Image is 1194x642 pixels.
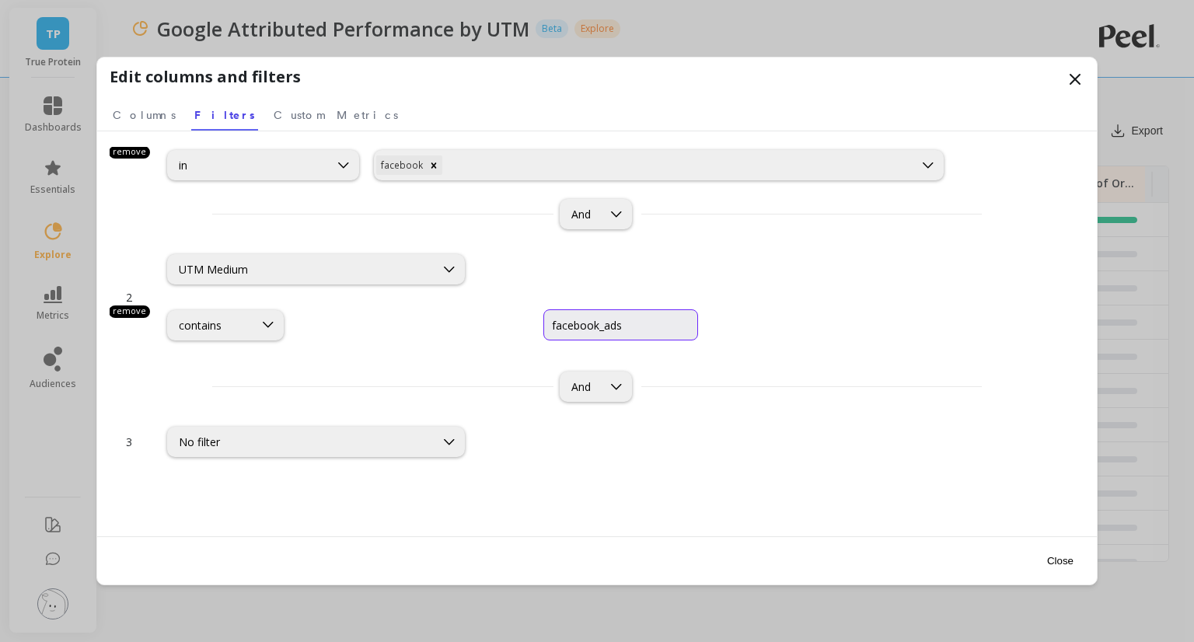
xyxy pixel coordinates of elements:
div: remove [109,305,150,318]
nav: Tabs [110,95,1084,131]
div: No filter [179,434,424,449]
div: And [571,379,591,394]
div: Remove facebook [425,155,442,175]
div: UTM Medium [179,262,424,277]
div: in [179,158,318,173]
span: Columns [113,107,176,123]
div: remove [109,146,150,159]
div: facebook [376,155,425,175]
div: contains [179,318,243,333]
h1: Edit columns and filters [110,65,301,89]
button: Close [1042,543,1078,578]
span: Filters [194,107,255,123]
div: And [571,207,591,222]
span: 2 [126,289,132,305]
span: 3 [126,434,132,450]
span: Custom Metrics [274,107,398,123]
